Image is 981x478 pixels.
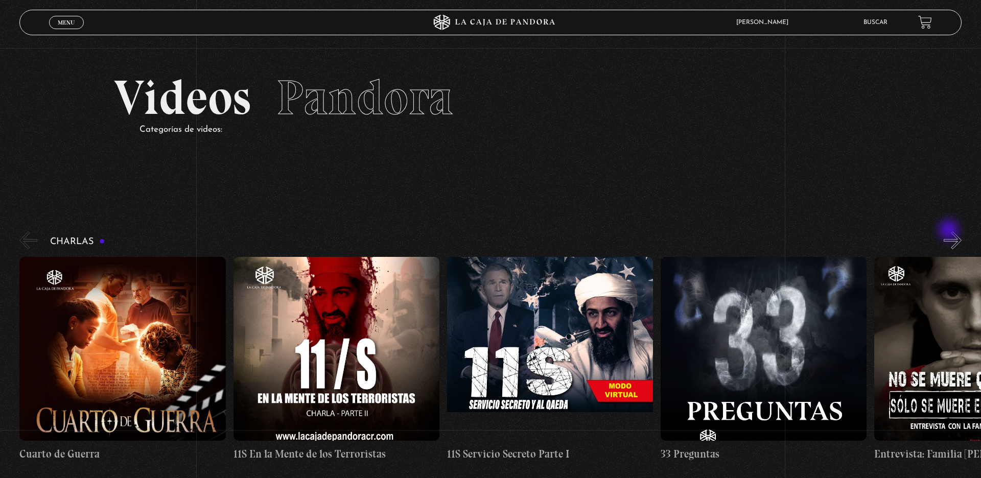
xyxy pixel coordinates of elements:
h4: 33 Preguntas [661,446,867,462]
a: 11S Servicio Secreto Parte I [447,257,653,462]
span: Menu [58,19,75,26]
span: [PERSON_NAME] [731,19,799,26]
a: 33 Preguntas [661,257,867,462]
h4: 11S Servicio Secreto Parte I [447,446,653,462]
a: 11S En la Mente de los Terroristas [233,257,439,462]
a: Buscar [863,19,887,26]
span: Pandora [276,68,453,127]
button: Previous [19,231,37,249]
p: Categorías de videos: [139,122,868,138]
h2: Videos [114,74,868,122]
h4: 11S En la Mente de los Terroristas [233,446,439,462]
h3: Charlas [50,237,105,247]
h4: Cuarto de Guerra [19,446,225,462]
span: Cerrar [55,28,79,35]
a: Cuarto de Guerra [19,257,225,462]
a: View your shopping cart [918,15,932,29]
button: Next [944,231,962,249]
